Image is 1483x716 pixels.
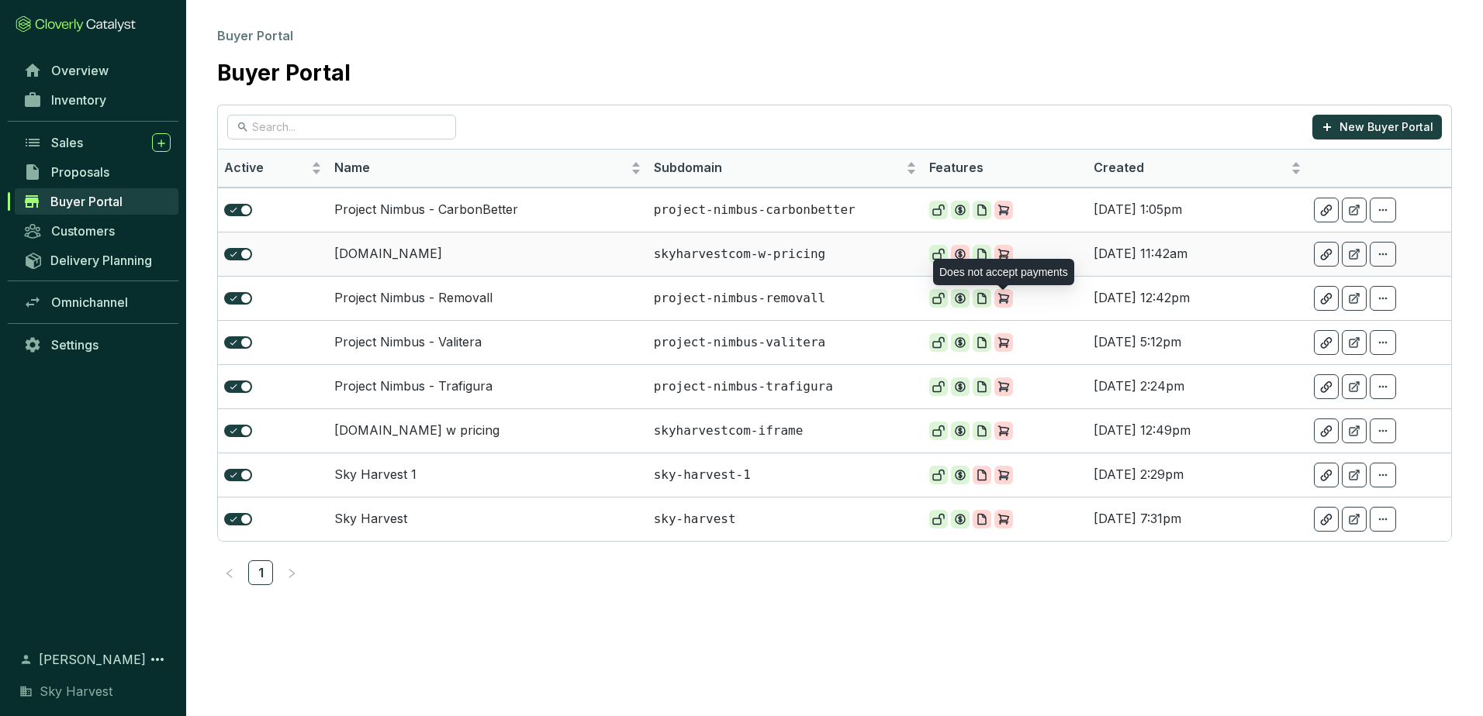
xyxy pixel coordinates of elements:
[286,568,297,579] span: right
[1087,364,1308,408] td: [DATE] 2:24pm
[1340,119,1433,135] p: New Buyer Portal
[654,422,917,439] p: skyharvestcom-iframe
[328,232,648,276] td: [DOMAIN_NAME]
[51,92,106,108] span: Inventory
[50,253,152,268] span: Delivery Planning
[1312,115,1442,139] button: New Buyer Portal
[16,332,178,358] a: Settings
[16,218,178,244] a: Customers
[39,650,146,669] span: [PERSON_NAME]
[51,337,99,353] span: Settings
[51,164,109,180] span: Proposals
[654,201,917,219] p: project-nimbus-carbonbetter
[224,160,308,177] span: Active
[328,453,648,497] td: Sky Harvest 1
[249,561,272,584] a: 1
[248,560,273,585] li: 1
[1087,320,1308,364] td: [DATE] 5:12pm
[923,150,1088,188] th: Features
[217,560,242,585] button: left
[279,560,304,585] button: right
[1087,497,1308,541] td: [DATE] 7:31pm
[334,160,627,177] span: Name
[217,28,293,43] span: Buyer Portal
[654,290,917,307] p: project-nimbus-removall
[654,378,917,395] p: project-nimbus-trafigura
[217,60,351,87] h1: Buyer Portal
[328,320,648,364] td: Project Nimbus - Valitera
[328,364,648,408] td: Project Nimbus - Trafigura
[1087,276,1308,320] td: [DATE] 12:42pm
[16,129,178,156] a: Sales
[1087,232,1308,276] td: [DATE] 11:42am
[933,259,1074,285] div: Does not accept payments
[1094,160,1288,177] span: Created
[654,466,917,484] p: sky-harvest-1
[51,135,83,150] span: Sales
[16,57,178,84] a: Overview
[328,188,648,232] td: Project Nimbus - CarbonBetter
[328,150,648,188] th: Name
[654,511,917,528] p: sky-harvest
[217,560,242,585] li: Previous Page
[16,159,178,185] a: Proposals
[40,682,112,701] span: Sky Harvest
[16,87,178,113] a: Inventory
[218,150,328,188] th: Active
[51,63,109,78] span: Overview
[51,294,128,310] span: Omnichannel
[16,247,178,273] a: Delivery Planning
[1087,188,1308,232] td: [DATE] 1:05pm
[328,276,648,320] td: Project Nimbus - Removall
[328,408,648,453] td: [DOMAIN_NAME] w pricing
[328,497,648,541] td: Sky Harvest
[279,560,304,585] li: Next Page
[16,289,178,315] a: Omnichannel
[224,568,235,579] span: left
[1087,453,1308,497] td: [DATE] 2:29pm
[654,160,903,177] span: Subdomain
[1087,408,1308,453] td: [DATE] 12:49pm
[648,150,923,188] th: Subdomain
[252,119,433,136] input: Search...
[15,188,178,215] a: Buyer Portal
[654,246,917,263] p: skyharvestcom-w-pricing
[654,334,917,351] p: project-nimbus-valitera
[1087,150,1308,188] th: Created
[50,194,123,209] span: Buyer Portal
[51,223,115,239] span: Customers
